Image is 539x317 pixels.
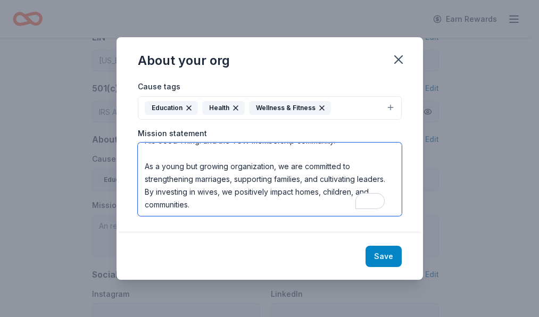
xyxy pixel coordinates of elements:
div: Education [145,101,198,115]
button: Save [366,246,402,267]
button: EducationHealthWellness & Fitness [138,96,402,120]
div: About your org [138,52,230,69]
div: Health [202,101,245,115]
div: Wellness & Fitness [249,101,331,115]
label: Mission statement [138,128,207,139]
label: Cause tags [138,81,180,92]
textarea: To enrich screen reader interactions, please activate Accessibility in Grammarly extension settings [138,143,402,216]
